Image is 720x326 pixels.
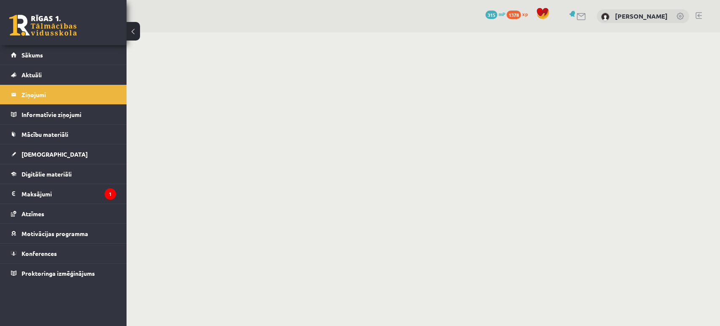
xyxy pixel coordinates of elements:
a: [DEMOGRAPHIC_DATA] [11,144,116,164]
span: 315 [485,11,497,19]
span: 1378 [507,11,521,19]
span: Proktoringa izmēģinājums [22,269,95,277]
legend: Ziņojumi [22,85,116,104]
a: 315 mP [485,11,505,17]
a: Motivācijas programma [11,224,116,243]
a: Aktuāli [11,65,116,84]
span: Motivācijas programma [22,230,88,237]
a: [PERSON_NAME] [615,12,668,20]
a: Informatīvie ziņojumi [11,105,116,124]
i: 1 [105,188,116,200]
span: mP [499,11,505,17]
a: Mācību materiāli [11,125,116,144]
span: Sākums [22,51,43,59]
span: xp [522,11,528,17]
a: 1378 xp [507,11,532,17]
span: Konferences [22,250,57,257]
a: Maksājumi1 [11,184,116,204]
span: Aktuāli [22,71,42,79]
span: Digitālie materiāli [22,170,72,178]
a: Ziņojumi [11,85,116,104]
span: Mācību materiāli [22,130,68,138]
a: Rīgas 1. Tālmācības vidusskola [9,15,77,36]
img: Olivers Mortukāns [601,13,609,21]
a: Digitālie materiāli [11,164,116,184]
legend: Maksājumi [22,184,116,204]
legend: Informatīvie ziņojumi [22,105,116,124]
a: Konferences [11,244,116,263]
a: Atzīmes [11,204,116,223]
span: [DEMOGRAPHIC_DATA] [22,150,88,158]
a: Sākums [11,45,116,65]
span: Atzīmes [22,210,44,217]
a: Proktoringa izmēģinājums [11,264,116,283]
